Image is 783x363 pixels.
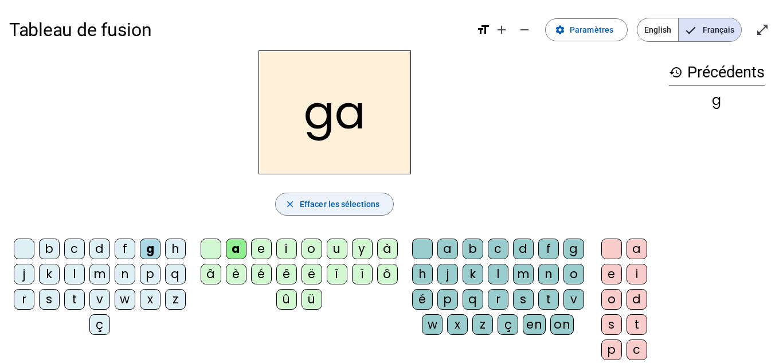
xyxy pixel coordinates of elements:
h1: Tableau de fusion [9,11,467,48]
div: s [513,289,534,310]
div: n [538,264,559,284]
div: î [327,264,347,284]
span: English [637,18,678,41]
div: u [327,239,347,259]
mat-icon: settings [555,25,565,35]
mat-icon: remove [518,23,531,37]
div: f [115,239,135,259]
div: é [412,289,433,310]
div: g [563,239,584,259]
div: p [437,289,458,310]
div: o [601,289,622,310]
mat-button-toggle-group: Language selection [637,18,742,42]
div: o [302,239,322,259]
div: d [89,239,110,259]
div: w [115,289,135,310]
div: i [276,239,297,259]
div: t [64,289,85,310]
div: i [627,264,647,284]
span: Français [679,18,741,41]
div: k [463,264,483,284]
mat-icon: close [285,199,295,209]
div: s [601,314,622,335]
div: en [523,314,546,335]
h2: ga [259,50,411,174]
div: v [563,289,584,310]
div: a [226,239,246,259]
div: c [627,339,647,360]
div: x [140,289,160,310]
div: h [412,264,433,284]
div: à [377,239,398,259]
div: a [437,239,458,259]
div: p [601,339,622,360]
div: o [563,264,584,284]
div: s [39,289,60,310]
div: g [669,93,765,107]
div: q [165,264,186,284]
div: l [64,264,85,284]
div: ç [498,314,518,335]
div: v [89,289,110,310]
div: a [627,239,647,259]
div: â [201,264,221,284]
mat-icon: open_in_full [755,23,769,37]
div: y [352,239,373,259]
div: d [513,239,534,259]
div: ç [89,314,110,335]
span: Paramètres [570,23,613,37]
div: û [276,289,297,310]
div: m [513,264,534,284]
button: Paramètres [545,18,628,41]
div: ë [302,264,322,284]
div: é [251,264,272,284]
div: m [89,264,110,284]
button: Entrer en plein écran [751,18,774,41]
div: on [550,314,574,335]
span: Effacer les sélections [300,197,379,211]
div: t [627,314,647,335]
div: g [140,239,160,259]
button: Diminuer la taille de la police [513,18,536,41]
div: d [627,289,647,310]
div: p [140,264,160,284]
mat-icon: add [495,23,508,37]
div: c [64,239,85,259]
div: f [538,239,559,259]
div: ê [276,264,297,284]
div: ï [352,264,373,284]
div: q [463,289,483,310]
div: l [488,264,508,284]
button: Augmenter la taille de la police [490,18,513,41]
div: t [538,289,559,310]
div: c [488,239,508,259]
div: b [39,239,60,259]
div: z [165,289,186,310]
div: ô [377,264,398,284]
div: h [165,239,186,259]
div: ü [302,289,322,310]
h3: Précédents [669,60,765,85]
div: z [472,314,493,335]
mat-icon: history [669,65,683,79]
div: x [447,314,468,335]
div: è [226,264,246,284]
div: r [14,289,34,310]
div: j [437,264,458,284]
div: w [422,314,443,335]
div: j [14,264,34,284]
div: e [601,264,622,284]
div: r [488,289,508,310]
button: Effacer les sélections [275,193,394,216]
div: b [463,239,483,259]
div: n [115,264,135,284]
div: e [251,239,272,259]
mat-icon: format_size [476,23,490,37]
div: k [39,264,60,284]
